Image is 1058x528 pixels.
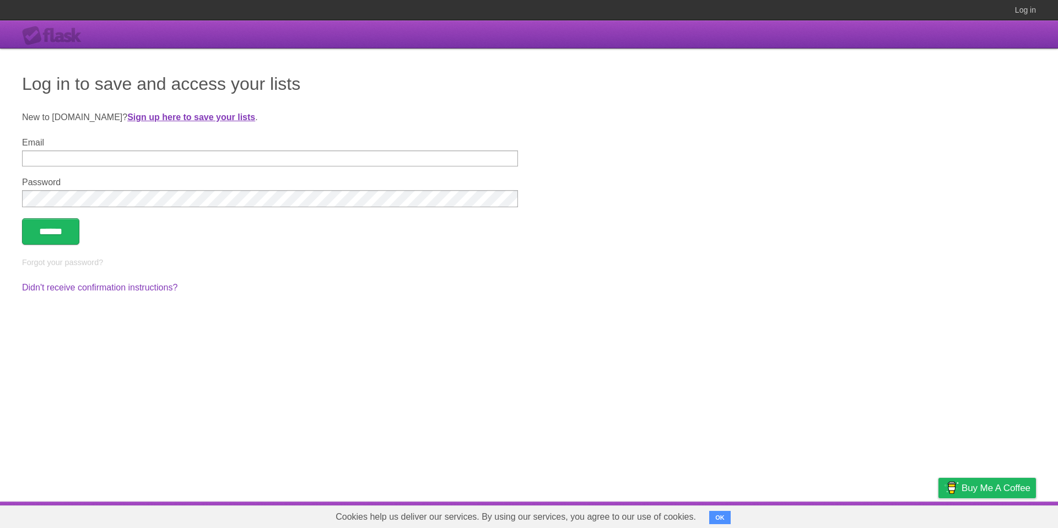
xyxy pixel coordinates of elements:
[325,506,707,528] span: Cookies help us deliver our services. By using our services, you agree to our use of cookies.
[962,478,1030,498] span: Buy me a coffee
[709,511,731,524] button: OK
[22,26,88,46] div: Flask
[938,478,1036,498] a: Buy me a coffee
[792,504,815,525] a: About
[887,504,911,525] a: Terms
[967,504,1036,525] a: Suggest a feature
[22,283,177,292] a: Didn't receive confirmation instructions?
[22,258,103,267] a: Forgot your password?
[22,71,1036,97] h1: Log in to save and access your lists
[22,177,518,187] label: Password
[944,478,959,497] img: Buy me a coffee
[22,111,1036,124] p: New to [DOMAIN_NAME]? .
[924,504,953,525] a: Privacy
[127,112,255,122] a: Sign up here to save your lists
[22,138,518,148] label: Email
[828,504,873,525] a: Developers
